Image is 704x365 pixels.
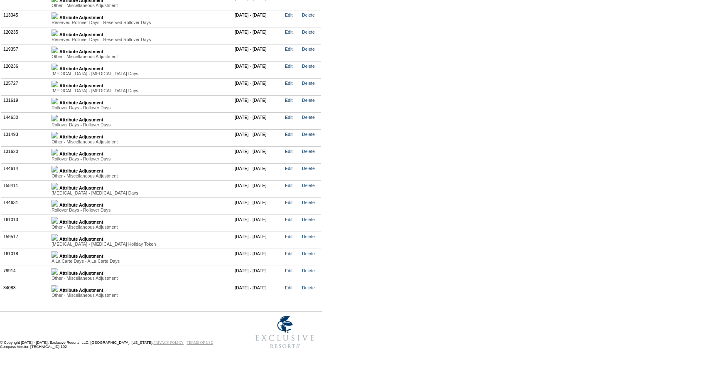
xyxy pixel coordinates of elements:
[233,283,283,300] td: [DATE] - [DATE]
[52,115,58,121] img: b_plus.gif
[233,197,283,215] td: [DATE] - [DATE]
[302,64,315,69] a: Delete
[52,207,230,212] div: Rollover Days - Rollover Days
[302,285,315,290] a: Delete
[1,112,49,129] td: 144630
[233,215,283,232] td: [DATE] - [DATE]
[52,105,230,110] div: Rollover Days - Rollover Days
[285,200,292,205] a: Edit
[52,183,58,190] img: b_plus.gif
[52,149,58,155] img: b_plus.gif
[59,49,103,54] b: Attribute Adjustment
[233,249,283,266] td: [DATE] - [DATE]
[285,149,292,154] a: Edit
[285,47,292,52] a: Edit
[1,249,49,266] td: 161018
[233,61,283,78] td: [DATE] - [DATE]
[233,95,283,112] td: [DATE] - [DATE]
[233,232,283,249] td: [DATE] - [DATE]
[233,112,283,129] td: [DATE] - [DATE]
[59,271,103,276] b: Attribute Adjustment
[233,146,283,163] td: [DATE] - [DATE]
[1,27,49,44] td: 120235
[59,32,103,37] b: Attribute Adjustment
[302,234,315,239] a: Delete
[59,117,103,122] b: Attribute Adjustment
[52,251,58,258] img: b_plus.gif
[59,134,103,139] b: Attribute Adjustment
[1,283,49,300] td: 34083
[302,183,315,188] a: Delete
[52,224,230,229] div: Other - Miscellaneous Adjustment
[59,66,103,71] b: Attribute Adjustment
[302,217,315,222] a: Delete
[233,266,283,283] td: [DATE] - [DATE]
[233,180,283,197] td: [DATE] - [DATE]
[52,122,230,127] div: Rollover Days - Rollover Days
[59,288,103,293] b: Attribute Adjustment
[52,293,230,298] div: Other - Miscellaneous Adjustment
[59,151,103,156] b: Attribute Adjustment
[285,30,292,35] a: Edit
[52,64,58,70] img: b_plus.gif
[285,81,292,86] a: Edit
[52,259,230,264] div: A La Carte Days - A La Carte Days
[302,98,315,103] a: Delete
[52,173,230,178] div: Other - Miscellaneous Adjustment
[285,132,292,137] a: Edit
[285,64,292,69] a: Edit
[302,47,315,52] a: Delete
[59,219,103,224] b: Attribute Adjustment
[285,234,292,239] a: Edit
[302,251,315,256] a: Delete
[248,311,322,353] img: Exclusive Resorts
[285,115,292,120] a: Edit
[52,98,58,104] img: b_plus.gif
[52,132,58,138] img: b_plus.gif
[285,251,292,256] a: Edit
[1,215,49,232] td: 161013
[59,254,103,259] b: Attribute Adjustment
[52,54,230,59] div: Other - Miscellaneous Adjustment
[52,166,58,173] img: b_plus.gif
[59,185,103,190] b: Attribute Adjustment
[153,340,184,345] a: PRIVACY POLICY
[59,100,103,105] b: Attribute Adjustment
[1,180,49,197] td: 158411
[302,149,315,154] a: Delete
[1,61,49,78] td: 120236
[285,285,292,290] a: Edit
[233,78,283,95] td: [DATE] - [DATE]
[52,217,58,224] img: b_plus.gif
[285,217,292,222] a: Edit
[52,139,230,144] div: Other - Miscellaneous Adjustment
[52,156,230,161] div: Rollover Days - Rollover Days
[52,276,230,281] div: Other - Miscellaneous Adjustment
[52,200,58,207] img: b_plus.gif
[285,12,292,17] a: Edit
[59,168,103,173] b: Attribute Adjustment
[52,190,230,195] div: [MEDICAL_DATA] - [MEDICAL_DATA] Days
[52,242,230,247] div: [MEDICAL_DATA] - [MEDICAL_DATA] Holiday Token
[302,268,315,273] a: Delete
[1,197,49,215] td: 144631
[233,163,283,180] td: [DATE] - [DATE]
[52,234,58,241] img: b_plus.gif
[1,266,49,283] td: 79914
[52,12,58,19] img: b_plus.gif
[1,146,49,163] td: 131620
[59,237,103,242] b: Attribute Adjustment
[59,15,103,20] b: Attribute Adjustment
[302,115,315,120] a: Delete
[233,44,283,61] td: [DATE] - [DATE]
[52,71,230,76] div: [MEDICAL_DATA] - [MEDICAL_DATA] Days
[1,95,49,112] td: 131619
[1,232,49,249] td: 159517
[302,81,315,86] a: Delete
[285,166,292,171] a: Edit
[1,78,49,95] td: 125727
[1,44,49,61] td: 119357
[1,10,49,27] td: 113345
[52,268,58,275] img: b_plus.gif
[233,10,283,27] td: [DATE] - [DATE]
